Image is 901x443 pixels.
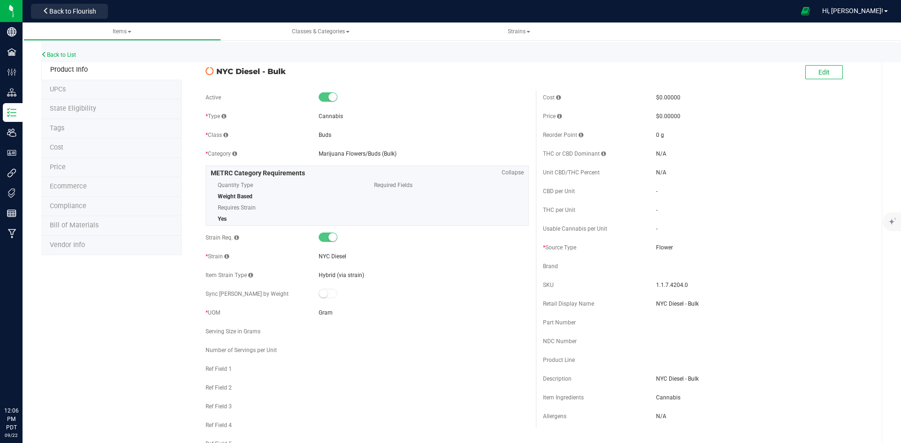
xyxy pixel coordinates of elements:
span: Tag [50,85,66,93]
inline-svg: Tags [7,188,16,198]
span: Ref Field 1 [206,366,232,372]
p: 12:06 PM PDT [4,406,18,432]
span: Part Number [543,319,576,326]
span: Price [50,163,66,171]
span: Strains [508,28,530,35]
span: Number of Servings per Unit [206,347,277,353]
span: Collapse [502,168,524,177]
span: $0.00000 [656,94,680,101]
span: N/A [656,169,666,176]
p: 09/22 [4,432,18,439]
span: UOM [206,309,220,316]
span: NYC Diesel - Bulk [656,300,866,308]
span: Allergens [543,413,566,420]
span: Weight Based [218,193,252,200]
span: Tag [50,105,96,113]
span: Yes [218,216,227,222]
span: NDC Number [543,338,577,345]
iframe: Resource center [9,368,38,396]
span: 0 g [656,132,664,138]
inline-svg: Integrations [7,168,16,178]
span: Ref Field 3 [206,403,232,410]
span: Retail Display Name [543,300,594,307]
span: Buds [319,132,331,138]
span: Bill of Materials [50,221,99,229]
span: 1.1.7.4204.0 [656,281,866,289]
span: METRC Category Requirements [211,169,305,177]
span: Quantity Type [218,178,360,192]
span: Strain [206,253,229,260]
span: Serving Size in Grams [206,328,260,335]
span: Class [206,132,228,138]
span: Requires Strain [218,201,360,215]
inline-svg: Configuration [7,68,16,77]
span: Vendor Info [50,241,85,249]
span: Open Ecommerce Menu [795,2,816,20]
span: Price [543,113,562,120]
span: Cannabis [319,113,343,120]
span: Items [113,28,131,35]
span: - [656,188,657,195]
inline-svg: Inventory [7,108,16,117]
span: Sync [PERSON_NAME] by Weight [206,291,289,297]
span: Ref Field 4 [206,422,232,428]
span: Edit [818,68,830,76]
span: Required Fields [374,178,517,192]
span: CBD per Unit [543,188,575,195]
span: Active [206,94,221,101]
inline-svg: User Roles [7,148,16,158]
span: Description [543,375,572,382]
inline-svg: Users [7,128,16,137]
span: Pending Sync [206,66,214,76]
span: N/A [656,150,666,157]
span: $0.00000 [656,113,680,120]
inline-svg: Company [7,27,16,37]
inline-svg: Facilities [7,47,16,57]
span: Gram [319,309,333,316]
span: Category [206,150,237,157]
span: Cost [543,94,561,101]
span: Product Line [543,357,575,363]
span: Type [206,113,226,120]
span: Cost [50,143,63,151]
span: Brand [543,263,558,270]
span: NYC Diesel [319,253,346,260]
span: Item Strain Type [206,272,253,278]
span: Reorder Point [543,132,583,138]
span: Flower [656,243,866,252]
span: Cannabis [656,393,866,402]
span: Ecommerce [50,182,87,190]
inline-svg: Reports [7,209,16,218]
span: Unit CBD/THC Percent [543,169,600,176]
iframe: Resource center unread badge [28,367,39,378]
span: Classes & Categories [292,28,350,35]
span: - [656,225,657,232]
span: Marijuana Flowers/Buds (Bulk) [319,150,397,157]
span: Back to Flourish [49,8,96,15]
span: N/A [656,412,866,420]
span: Product Info [50,66,88,74]
span: - [656,207,657,213]
span: Tag [50,124,64,132]
inline-svg: Manufacturing [7,229,16,238]
span: NYC Diesel - Bulk [216,66,529,77]
span: Source Type [543,244,576,251]
span: Hi, [PERSON_NAME]! [822,7,883,15]
span: Usable Cannabis per Unit [543,225,607,232]
span: Ref Field 2 [206,384,232,391]
span: THC per Unit [543,207,575,213]
span: THC or CBD Dominant [543,150,606,157]
span: NYC Diesel - Bulk [656,375,866,383]
a: Back to List [41,52,76,58]
span: Compliance [50,202,86,210]
inline-svg: Distribution [7,88,16,97]
span: Strain Req. [206,234,239,241]
button: Back to Flourish [31,4,108,19]
button: Edit [805,65,843,79]
span: SKU [543,282,554,288]
span: Item Ingredients [543,394,584,401]
span: Hybrid (via strain) [319,272,364,278]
